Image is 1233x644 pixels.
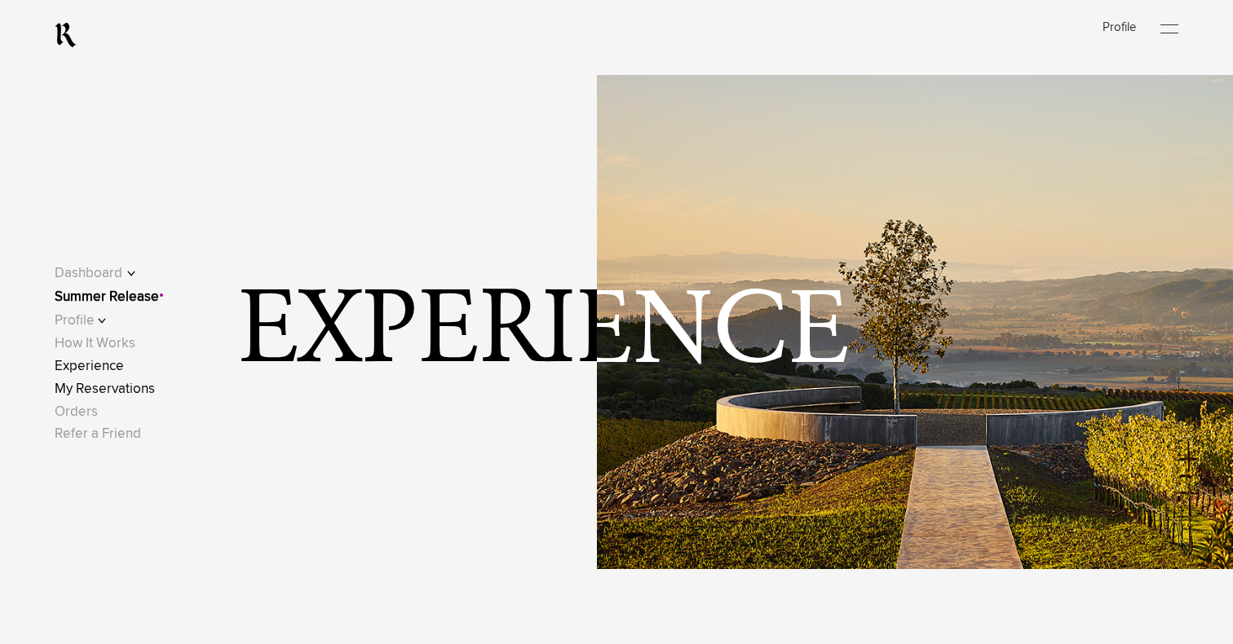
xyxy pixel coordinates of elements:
[237,269,854,398] span: Experience
[55,262,158,285] button: Dashboard
[55,359,124,373] a: Experience
[55,290,159,304] a: Summer Release
[55,427,141,441] a: Refer a Friend
[55,22,77,48] a: RealmCellars
[55,337,135,351] a: How It Works
[1103,21,1136,33] a: Profile
[55,405,98,419] a: Orders
[55,382,155,396] a: My Reservations
[55,310,158,332] button: Profile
